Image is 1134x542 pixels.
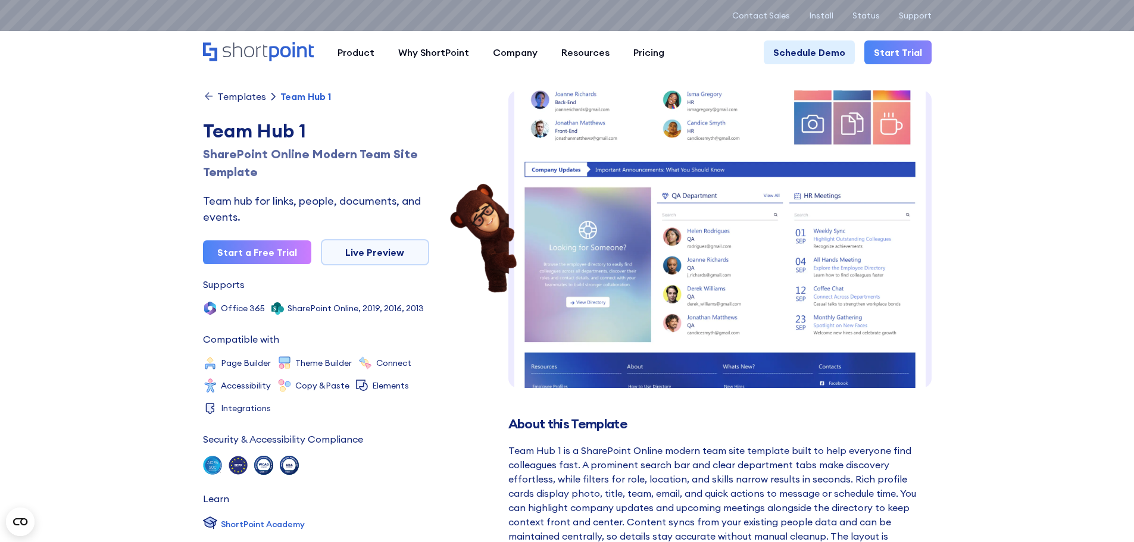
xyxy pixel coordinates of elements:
a: Templates [203,90,266,102]
div: Why ShortPoint [398,45,469,59]
div: Page Builder [221,359,271,367]
a: Install [809,11,833,20]
div: Learn [203,494,229,503]
div: Templates [217,92,266,101]
a: Company [481,40,549,64]
a: Live Preview [321,239,429,265]
div: Pricing [633,45,664,59]
div: SharePoint Online, 2019, 2016, 2013 [288,304,424,312]
div: Supports [203,280,245,289]
iframe: Chat Widget [1074,485,1134,542]
a: Product [326,40,386,64]
div: Accessibility [221,381,271,390]
a: Schedule Demo [764,40,855,64]
img: soc 2 [203,456,222,475]
div: ShortPoint Academy [221,518,305,531]
a: Pricing [621,40,676,64]
a: Contact Sales [732,11,790,20]
div: Office 365 [221,304,265,312]
a: Resources [549,40,621,64]
div: Security & Accessibility Compliance [203,434,363,444]
button: Open CMP widget [6,507,35,536]
a: Support [899,11,932,20]
div: Theme Builder [295,359,352,367]
div: Team Hub 1 [203,117,429,145]
a: ShortPoint Academy [203,515,305,533]
div: Team hub for links, people, documents, and events. [203,193,429,225]
a: Start a Free Trial [203,240,311,264]
div: Team Hub 1 [280,92,331,101]
h2: About this Template [508,416,932,431]
div: Integrations [221,404,271,412]
h1: SharePoint Online Modern Team Site Template [203,145,429,181]
a: Why ShortPoint [386,40,481,64]
div: Copy &Paste [295,381,349,390]
div: Elements [372,381,409,390]
div: Company [493,45,538,59]
a: Home [203,42,314,62]
div: Resources [561,45,610,59]
a: Status [852,11,880,20]
div: Product [338,45,374,59]
div: Connect [376,359,411,367]
a: Start Trial [864,40,932,64]
div: Compatible with [203,334,279,344]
